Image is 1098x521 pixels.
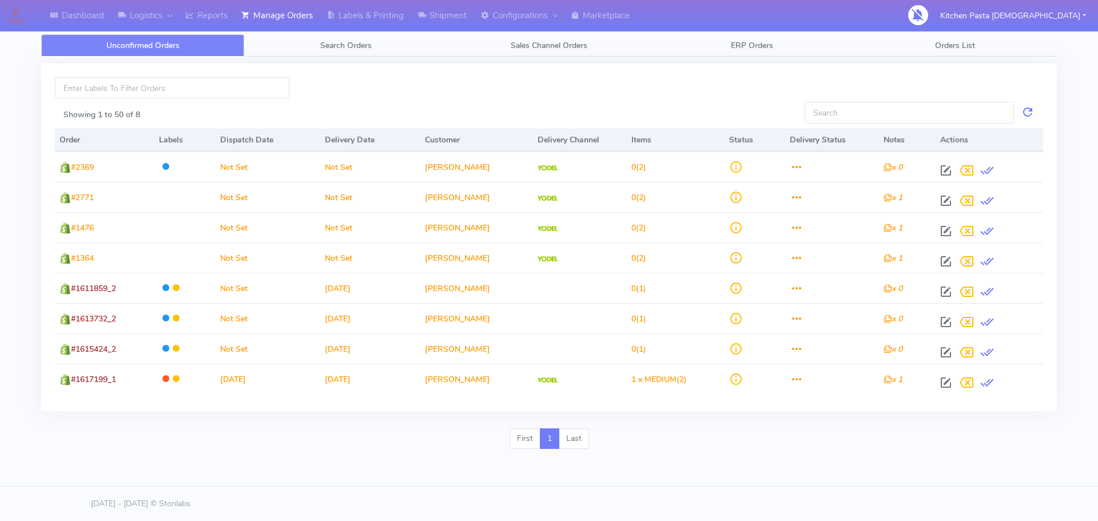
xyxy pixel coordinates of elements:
td: Not Set [216,212,321,242]
span: (2) [631,222,646,233]
td: [PERSON_NAME] [420,152,533,182]
span: (1) [631,344,646,355]
span: 1 x MEDIUM [631,374,677,385]
span: #1615424_2 [71,344,116,355]
i: x 0 [884,313,902,324]
input: Enter Labels To Filter Orders [55,77,289,98]
th: Order [55,129,154,152]
span: #2771 [71,192,94,203]
span: #1611859_2 [71,283,116,294]
td: Not Set [216,242,321,273]
span: 0 [631,313,636,324]
input: Search [805,102,1014,123]
label: Showing 1 to 50 of 8 [63,109,140,121]
span: (2) [631,162,646,173]
a: 1 [540,428,559,449]
span: Orders List [935,40,975,51]
td: [PERSON_NAME] [420,333,533,364]
th: Labels [154,129,215,152]
th: Notes [879,129,936,152]
span: #1613732_2 [71,313,116,324]
i: x 1 [884,192,902,203]
span: #1364 [71,253,94,264]
span: Unconfirmed Orders [106,40,180,51]
td: Not Set [320,212,420,242]
span: 0 [631,253,636,264]
span: 0 [631,192,636,203]
td: Not Set [216,333,321,364]
td: [PERSON_NAME] [420,273,533,303]
td: Not Set [216,273,321,303]
td: Not Set [216,182,321,212]
span: (1) [631,313,646,324]
td: [PERSON_NAME] [420,182,533,212]
th: Delivery Status [785,129,879,152]
th: Dispatch Date [216,129,321,152]
button: Kitchen Pasta [DEMOGRAPHIC_DATA] [932,4,1095,27]
img: Yodel [538,377,558,383]
span: 0 [631,222,636,233]
span: (2) [631,374,687,385]
img: Yodel [538,196,558,201]
span: 0 [631,162,636,173]
td: [DATE] [320,273,420,303]
span: #2369 [71,162,94,173]
td: [DATE] [320,333,420,364]
i: x 0 [884,344,902,355]
th: Items [627,129,725,152]
span: 0 [631,344,636,355]
td: Not Set [216,303,321,333]
i: x 1 [884,222,902,233]
td: [PERSON_NAME] [420,364,533,394]
th: Actions [936,129,1043,152]
td: [PERSON_NAME] [420,242,533,273]
span: ERP Orders [731,40,773,51]
th: Delivery Channel [533,129,627,152]
td: [DATE] [320,303,420,333]
td: [PERSON_NAME] [420,212,533,242]
td: Not Set [320,152,420,182]
th: Customer [420,129,533,152]
td: [PERSON_NAME] [420,303,533,333]
i: x 1 [884,374,902,385]
span: (2) [631,192,646,203]
span: (1) [631,283,646,294]
i: x 1 [884,253,902,264]
td: Not Set [320,182,420,212]
span: Sales Channel Orders [511,40,587,51]
span: 0 [631,283,636,294]
td: [DATE] [216,364,321,394]
i: x 0 [884,283,902,294]
i: x 0 [884,162,902,173]
img: Yodel [538,165,558,171]
td: [DATE] [320,364,420,394]
span: #1617199_1 [71,374,116,385]
th: Delivery Date [320,129,420,152]
img: Yodel [538,256,558,262]
img: Yodel [538,226,558,232]
span: #1476 [71,222,94,233]
td: Not Set [320,242,420,273]
span: (2) [631,253,646,264]
td: Not Set [216,152,321,182]
ul: Tabs [41,34,1057,57]
th: Status [725,129,785,152]
span: Search Orders [320,40,372,51]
